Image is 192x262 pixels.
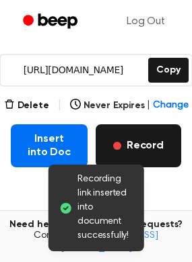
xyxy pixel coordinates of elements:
span: Change [153,99,188,113]
span: | [57,97,62,114]
span: | [147,99,150,113]
a: [EMAIL_ADDRESS][DOMAIN_NAME] [61,231,158,253]
button: Delete [4,99,49,113]
button: Never Expires|Change [70,99,189,113]
span: Recording link inserted into document successfully! [77,173,133,243]
button: Record [96,124,181,167]
span: Contact us [8,230,184,254]
a: Log Out [113,5,179,38]
button: Insert into Doc [11,124,88,167]
button: Copy [148,58,188,83]
a: Beep [13,9,90,35]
